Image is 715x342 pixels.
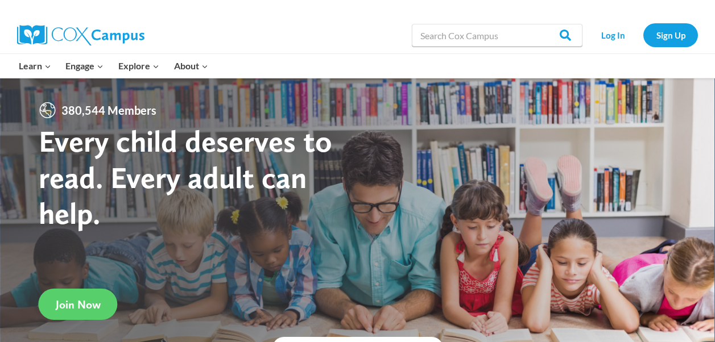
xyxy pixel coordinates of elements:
span: Explore [118,59,159,73]
input: Search Cox Campus [412,24,582,47]
span: 380,544 Members [57,101,161,119]
span: Learn [19,59,51,73]
img: Cox Campus [17,25,144,45]
a: Log In [588,23,638,47]
span: Join Now [56,298,101,311]
nav: Secondary Navigation [588,23,698,47]
span: About [174,59,208,73]
strong: Every child deserves to read. Every adult can help. [39,123,332,231]
a: Sign Up [643,23,698,47]
a: Join Now [39,289,118,320]
nav: Primary Navigation [11,54,215,78]
span: Engage [65,59,104,73]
